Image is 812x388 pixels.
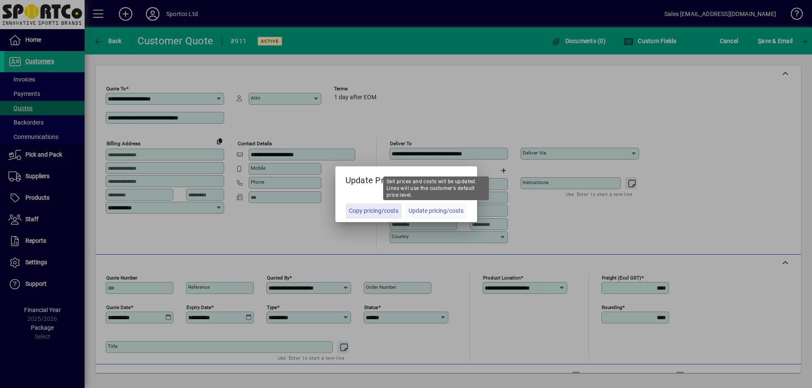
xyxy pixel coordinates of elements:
[346,203,402,219] button: Copy pricing/costs
[349,206,398,215] span: Copy pricing/costs
[383,176,489,200] div: Sell prices and costs will be updated. Lines will use the customer's default price level.
[405,203,467,219] button: Update pricing/costs
[409,206,464,215] span: Update pricing/costs
[335,166,477,191] h5: Update Pricing?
